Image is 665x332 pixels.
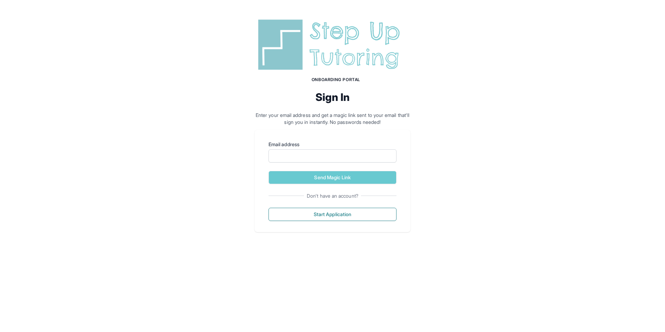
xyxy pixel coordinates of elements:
h1: Onboarding Portal [262,77,410,82]
img: Step Up Tutoring horizontal logo [255,17,410,73]
button: Start Application [269,208,396,221]
p: Enter your email address and get a magic link sent to your email that'll sign you in instantly. N... [255,112,410,126]
h2: Sign In [255,91,410,103]
label: Email address [269,141,396,148]
button: Send Magic Link [269,171,396,184]
span: Don't have an account? [304,192,361,199]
